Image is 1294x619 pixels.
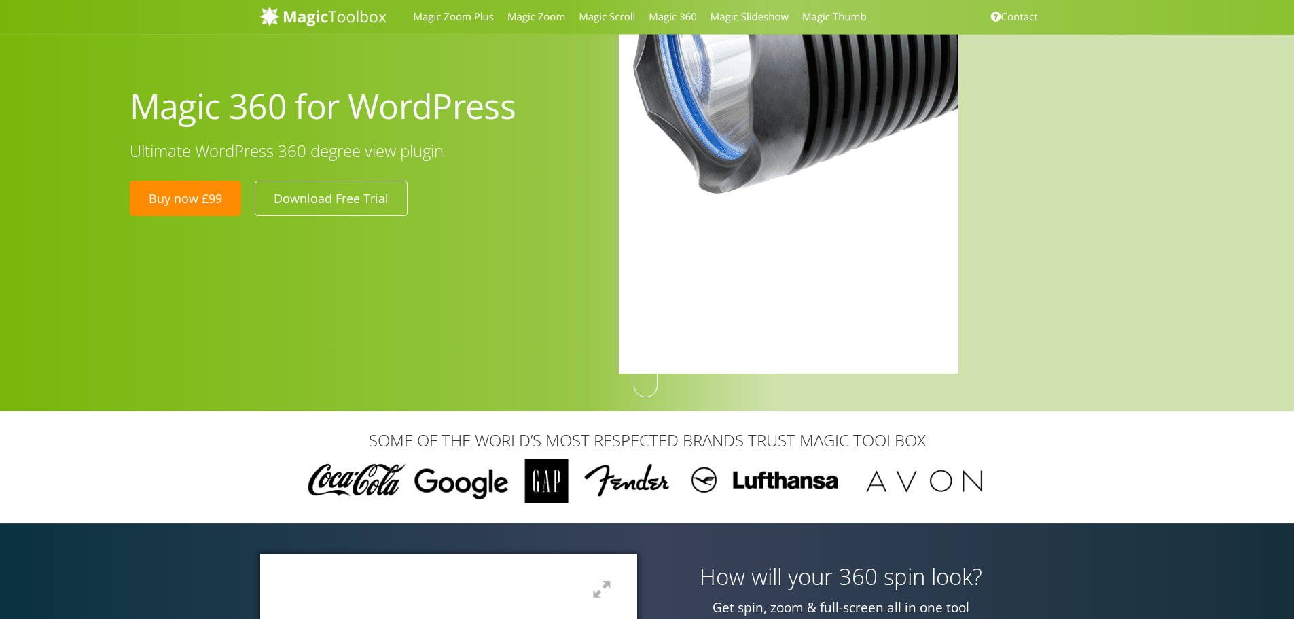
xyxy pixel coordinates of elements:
[658,565,1024,589] h3: How will your 360 spin look?
[130,84,599,128] h1: Magic 360 for WordPress
[300,459,995,503] img: Magic Toolbox Customers
[130,181,241,216] a: Buy now £99
[260,431,1035,449] h3: SOME OF THE WORLD’S MOST RESPECTED BRANDS TRUST MAGIC TOOLBOX
[658,600,1024,616] p: Get spin, zoom & full-screen all in one tool
[255,181,408,216] a: Download Free Trial
[130,142,599,160] h3: Ultimate WordPress 360 degree view plugin
[260,6,387,26] img: MagicToolbox.com - Image tools for your website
